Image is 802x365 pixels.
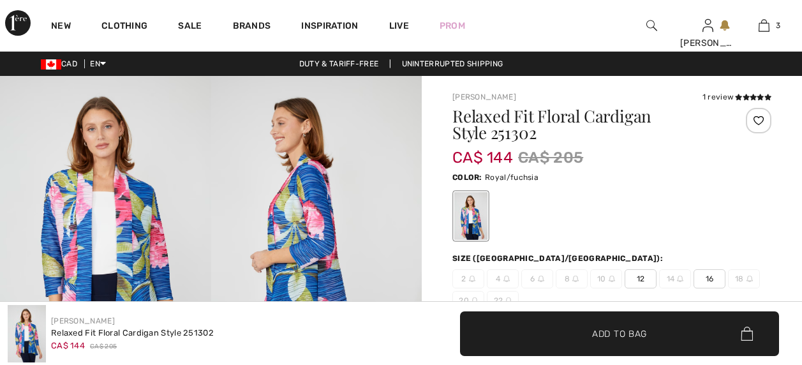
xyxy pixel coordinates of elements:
[759,18,769,33] img: My Bag
[51,20,71,34] a: New
[776,20,780,31] span: 3
[646,18,657,33] img: search the website
[538,276,544,282] img: ring-m.svg
[590,269,622,288] span: 10
[469,276,475,282] img: ring-m.svg
[90,342,117,352] span: CA$ 205
[487,269,519,288] span: 4
[51,327,214,339] div: Relaxed Fit Floral Cardigan Style 251302
[51,341,85,350] span: CA$ 144
[233,20,271,34] a: Brands
[556,269,588,288] span: 8
[452,173,482,182] span: Color:
[505,297,512,304] img: ring-m.svg
[90,59,106,68] span: EN
[41,59,82,68] span: CAD
[736,18,791,33] a: 3
[702,19,713,31] a: Sign In
[592,327,647,340] span: Add to Bag
[609,276,615,282] img: ring-m.svg
[741,327,753,341] img: Bag.svg
[178,20,202,34] a: Sale
[440,19,465,33] a: Prom
[677,276,683,282] img: ring-m.svg
[702,18,713,33] img: My Info
[452,291,484,310] span: 20
[454,192,487,240] div: Royal/fuchsia
[487,291,519,310] span: 22
[680,36,735,50] div: [PERSON_NAME]
[472,297,478,304] img: ring-m.svg
[301,20,358,34] span: Inspiration
[51,317,115,325] a: [PERSON_NAME]
[452,108,718,141] h1: Relaxed Fit Floral Cardigan Style 251302
[101,20,147,34] a: Clothing
[8,305,46,362] img: Relaxed Fit Floral cardigan Style 251302
[389,19,409,33] a: Live
[702,91,771,103] div: 1 review
[460,311,779,356] button: Add to Bag
[452,253,665,264] div: Size ([GEOGRAPHIC_DATA]/[GEOGRAPHIC_DATA]):
[41,59,61,70] img: Canadian Dollar
[485,173,538,182] span: Royal/fuchsia
[452,93,516,101] a: [PERSON_NAME]
[572,276,579,282] img: ring-m.svg
[694,269,725,288] span: 16
[5,10,31,36] img: 1ère Avenue
[521,269,553,288] span: 6
[452,136,513,167] span: CA$ 144
[503,276,510,282] img: ring-m.svg
[518,146,583,169] span: CA$ 205
[452,269,484,288] span: 2
[659,269,691,288] span: 14
[625,269,657,288] span: 12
